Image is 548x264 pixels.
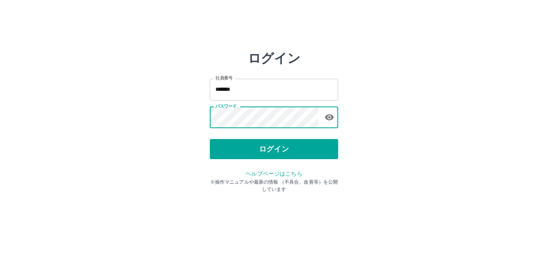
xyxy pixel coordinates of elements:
[246,170,302,177] a: ヘルプページはこちら
[215,75,232,81] label: 社員番号
[210,139,338,159] button: ログイン
[248,51,300,66] h2: ログイン
[210,178,338,193] p: ※操作マニュアルや最新の情報 （不具合、改善等）を公開しています
[215,103,237,109] label: パスワード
